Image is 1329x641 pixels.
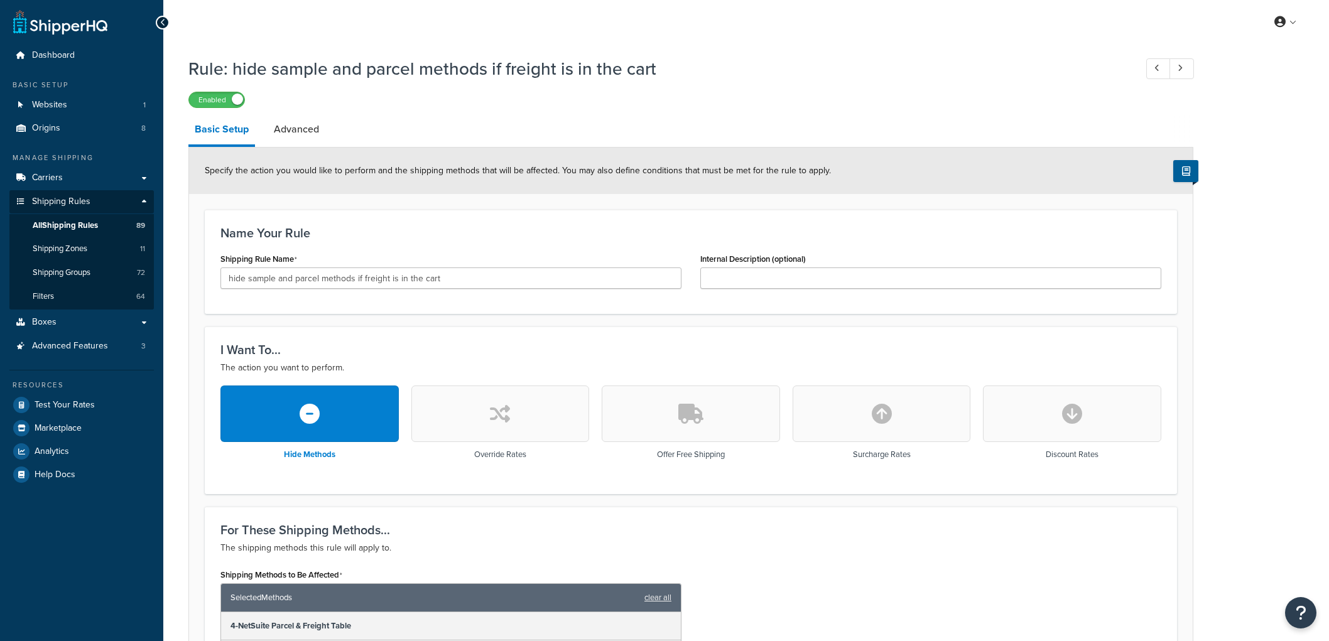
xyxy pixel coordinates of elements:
h3: Surcharge Rates [853,450,911,459]
a: Websites1 [9,94,154,117]
span: Filters [33,291,54,302]
span: Boxes [32,317,57,328]
label: Shipping Rule Name [220,254,297,264]
span: 1 [143,100,146,110]
span: Analytics [35,446,69,457]
div: Basic Setup [9,80,154,90]
a: Basic Setup [188,114,255,147]
button: Show Help Docs [1173,160,1198,182]
h3: Hide Methods [284,450,335,459]
span: Test Your Rates [35,400,95,411]
a: Analytics [9,440,154,463]
span: 11 [140,244,145,254]
a: Boxes [9,311,154,334]
a: Advanced Features3 [9,335,154,358]
label: Internal Description (optional) [700,254,806,264]
a: Shipping Rules [9,190,154,213]
span: Websites [32,100,67,110]
div: 4-NetSuite Parcel & Freight Table [221,612,681,640]
a: AllShipping Rules89 [9,214,154,237]
li: Advanced Features [9,335,154,358]
li: Websites [9,94,154,117]
a: Help Docs [9,463,154,486]
div: Manage Shipping [9,153,154,163]
p: The action you want to perform. [220,360,1161,375]
a: Advanced [268,114,325,144]
li: Shipping Zones [9,237,154,261]
li: Shipping Rules [9,190,154,310]
span: 89 [136,220,145,231]
li: Origins [9,117,154,140]
a: Filters64 [9,285,154,308]
span: 3 [141,341,146,352]
span: Shipping Zones [33,244,87,254]
span: Origins [32,123,60,134]
a: Previous Record [1146,58,1171,79]
label: Enabled [189,92,244,107]
span: 72 [137,267,145,278]
span: Specify the action you would like to perform and the shipping methods that will be affected. You ... [205,164,831,177]
span: Dashboard [32,50,75,61]
li: Filters [9,285,154,308]
a: Next Record [1169,58,1194,79]
h3: For These Shipping Methods... [220,523,1161,537]
h3: Override Rates [474,450,526,459]
h3: Discount Rates [1046,450,1098,459]
span: Selected Methods [231,589,638,606]
span: Shipping Groups [33,267,90,278]
a: Dashboard [9,44,154,67]
h1: Rule: hide sample and parcel methods if freight is in the cart [188,57,1123,81]
span: Carriers [32,173,63,183]
a: clear all [644,589,671,606]
label: Shipping Methods to Be Affected [220,570,342,580]
a: Shipping Zones11 [9,237,154,261]
button: Open Resource Center [1285,597,1316,628]
a: Origins8 [9,117,154,140]
a: Marketplace [9,417,154,439]
span: Marketplace [35,423,82,434]
span: Help Docs [35,470,75,480]
p: The shipping methods this rule will apply to. [220,541,1161,556]
span: 64 [136,291,145,302]
h3: I Want To... [220,343,1161,357]
span: Advanced Features [32,341,108,352]
h3: Offer Free Shipping [657,450,725,459]
li: Shipping Groups [9,261,154,284]
a: Test Your Rates [9,394,154,416]
span: All Shipping Rules [33,220,98,231]
span: Shipping Rules [32,197,90,207]
span: 8 [141,123,146,134]
a: Shipping Groups72 [9,261,154,284]
a: Carriers [9,166,154,190]
div: Resources [9,380,154,391]
h3: Name Your Rule [220,226,1161,240]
